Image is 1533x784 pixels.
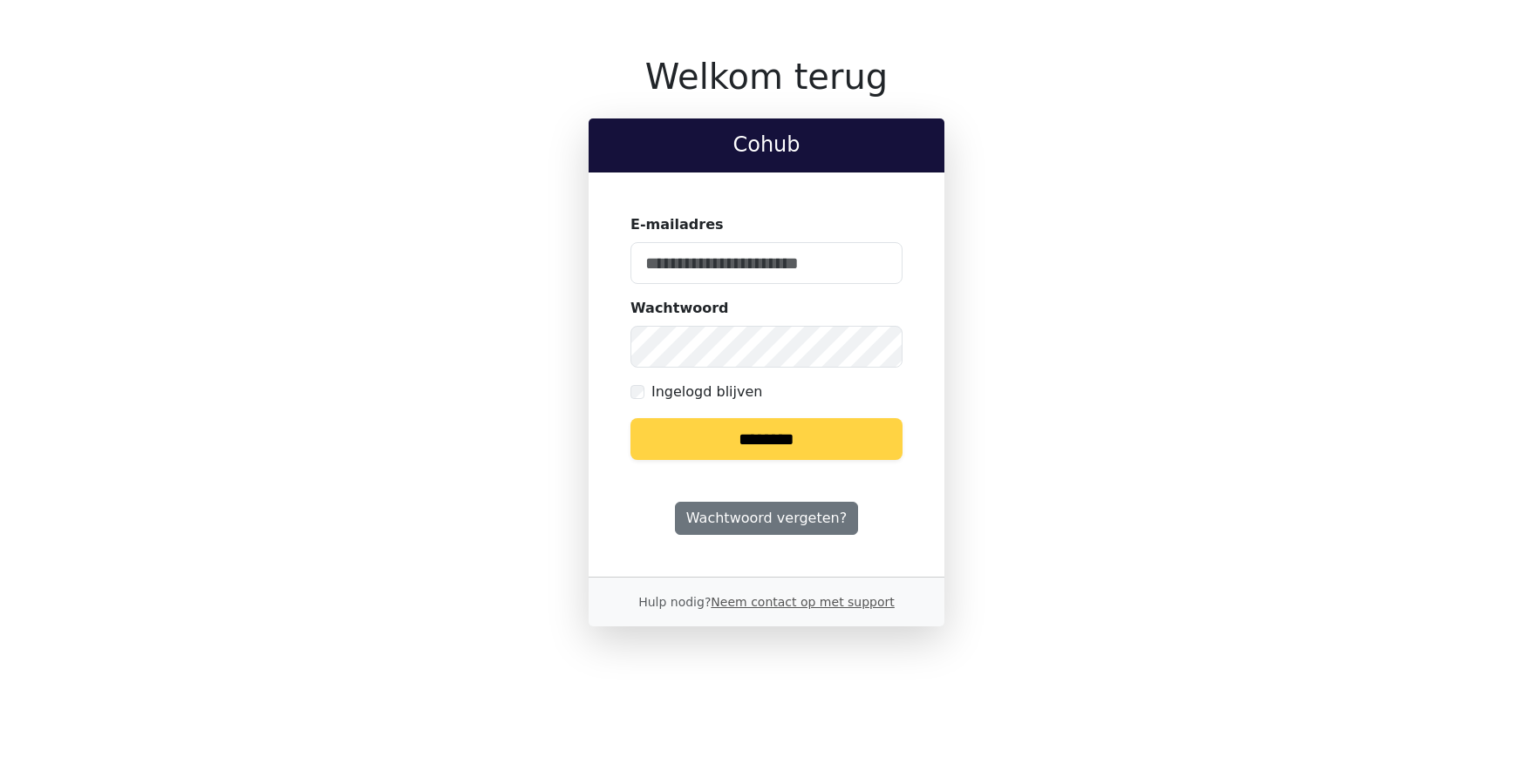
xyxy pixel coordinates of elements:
[589,56,944,98] h1: Welkom terug
[603,132,930,158] h2: Cohub
[630,214,724,235] label: E-mailadres
[675,502,858,535] a: Wachtwoord vergeten?
[711,595,894,609] a: Neem contact op met support
[638,595,895,609] small: Hulp nodig?
[651,382,762,402] label: Ingelogd blijven
[630,298,729,319] label: Wachtwoord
